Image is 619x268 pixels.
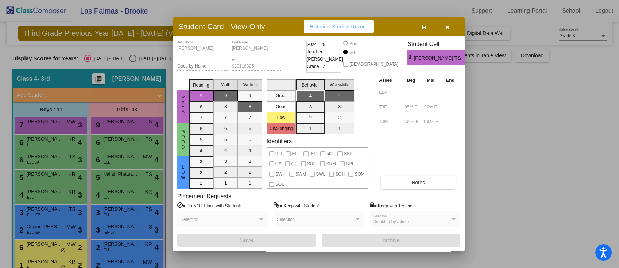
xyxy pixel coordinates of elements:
[414,54,454,62] span: [PERSON_NAME]
[295,170,306,179] span: SWM
[275,149,282,158] span: DLI
[307,41,325,48] span: 2024 - 25
[275,180,284,189] span: SOL
[346,160,354,168] span: SRL
[267,138,292,145] label: Identifiers
[379,87,399,98] input: assessment
[307,48,343,63] span: Teacher: [PERSON_NAME]
[180,165,186,180] span: Low
[377,76,401,84] th: Asses
[275,160,282,168] span: CA
[310,149,317,158] span: IEP
[454,54,465,62] span: TS
[240,237,253,243] span: Save
[177,64,228,69] input: goes by name
[407,53,414,62] span: 9
[335,170,345,179] span: SOH
[349,41,357,47] div: Boy
[344,149,352,158] span: SSP
[349,49,356,56] div: Girl
[355,170,364,179] span: SOM
[465,53,471,62] span: 4
[383,237,400,243] span: Archive
[307,160,316,168] span: SRH
[326,160,336,168] span: SRM
[292,149,299,158] span: ELL
[322,234,460,247] button: Archive
[407,41,471,47] h3: Student Cell
[326,149,334,158] span: 504
[177,202,241,209] label: = Do NOT Place with Student:
[316,170,325,179] span: SWL
[180,129,186,150] span: Good
[232,64,283,69] input: Enter ID
[275,170,286,179] span: SWH
[401,76,421,84] th: Beg
[370,202,415,209] label: = Keep with Teacher:
[177,193,231,200] label: Placement Requests
[310,24,368,30] span: Historical Student Record
[304,20,374,33] button: Historical Student Record
[411,180,425,185] span: Notes
[179,22,265,31] h3: Student Card - View Only
[177,234,316,247] button: Save
[421,76,440,84] th: Mid
[440,76,460,84] th: End
[373,219,409,224] span: Disabled by admin
[307,63,325,70] span: Grade : 2
[381,176,456,189] button: Notes
[291,160,297,168] span: GT
[349,60,398,69] span: [DEMOGRAPHIC_DATA]
[274,202,320,209] label: = Keep with Student:
[379,102,399,112] input: assessment
[180,94,186,119] span: Great
[379,116,399,127] input: assessment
